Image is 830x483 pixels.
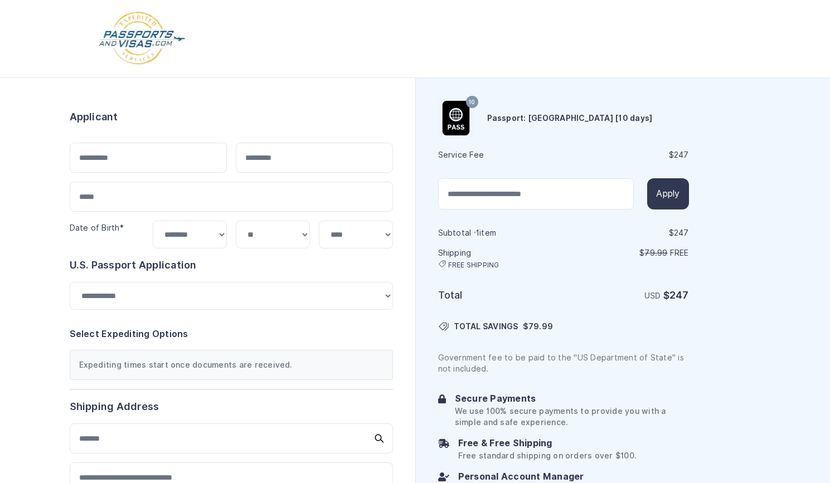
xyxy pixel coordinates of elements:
[670,248,689,257] span: Free
[455,392,689,406] h6: Secure Payments
[438,352,689,374] p: Government fee to be paid to the "US Department of State" is not included.
[674,228,689,237] span: 247
[70,109,118,125] h6: Applicant
[647,178,688,209] button: Apply
[438,247,562,270] h6: Shipping
[565,149,689,160] div: $
[70,257,393,273] h6: U.S. Passport Application
[644,291,661,300] span: USD
[523,321,553,332] span: $
[528,322,553,331] span: 79.99
[669,289,689,301] span: 247
[458,450,636,461] p: Free standard shipping on orders over $100.
[70,399,393,414] h6: Shipping Address
[448,261,499,270] span: FREE SHIPPING
[70,350,393,380] div: Expediting times start once documents are received.
[663,289,689,301] strong: $
[438,227,562,238] h6: Subtotal · item
[438,287,562,303] h6: Total
[455,406,689,428] p: We use 100% secure payments to provide you with a simple and safe experience.
[458,437,636,450] h6: Free & Free Shipping
[565,247,689,258] p: $
[70,223,124,232] label: Date of Birth*
[438,149,562,160] h6: Service Fee
[469,95,475,110] span: 10
[454,321,518,332] span: TOTAL SAVINGS
[70,328,393,341] h6: Select Expediting Options
[476,228,479,237] span: 1
[98,11,186,66] img: Logo
[565,227,689,238] div: $
[487,113,653,124] h6: Passport: [GEOGRAPHIC_DATA] [10 days]
[439,101,473,135] img: Product Name
[644,248,667,257] span: 79.99
[674,150,689,159] span: 247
